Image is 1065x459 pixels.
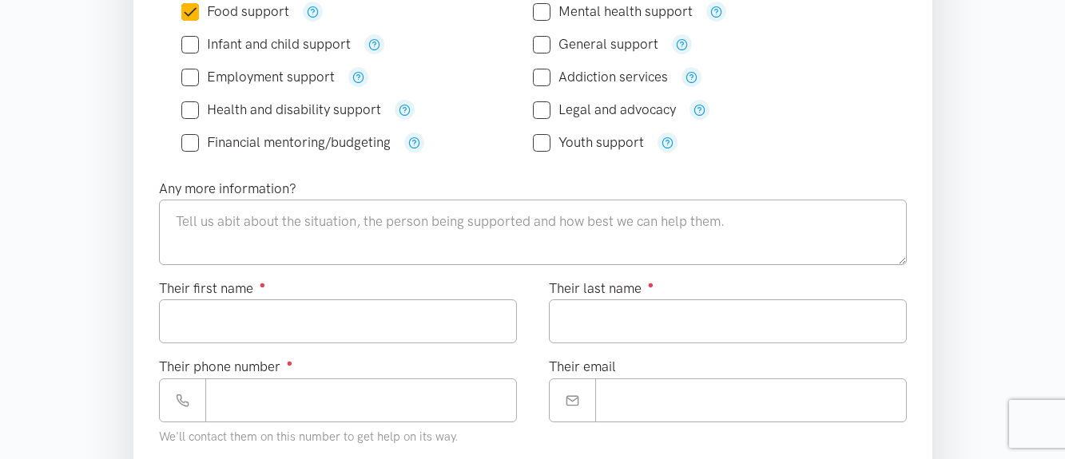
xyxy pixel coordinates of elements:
label: Legal and advocacy [533,103,676,117]
sup: ● [648,279,654,291]
label: Their phone number [159,356,293,378]
sup: ● [260,279,266,291]
label: Their last name [549,278,654,299]
label: Food support [181,5,289,18]
sup: ● [287,357,293,369]
label: Financial mentoring/budgeting [181,136,391,149]
label: Their email [549,356,616,378]
label: Addiction services [533,70,668,84]
label: Their first name [159,278,266,299]
input: Phone number [205,378,517,422]
small: We'll contact them on this number to get help on its way. [159,429,459,444]
label: General support [533,38,658,51]
label: Infant and child support [181,38,351,51]
input: Email [595,378,907,422]
label: Mental health support [533,5,693,18]
label: Employment support [181,70,335,84]
label: Any more information? [159,178,296,200]
label: Health and disability support [181,103,381,117]
label: Youth support [533,136,644,149]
